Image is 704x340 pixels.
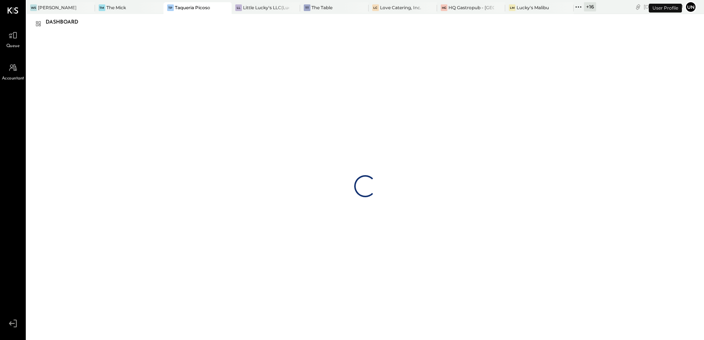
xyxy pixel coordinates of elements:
div: Little Lucky's LLC(Lucky's Soho) [243,4,289,11]
div: TM [99,4,105,11]
div: TP [167,4,174,11]
div: LM [509,4,515,11]
div: The Table [311,4,332,11]
div: HG [441,4,447,11]
div: LL [235,4,242,11]
a: Accountant [0,61,25,82]
div: Taqueria Picoso [175,4,210,11]
div: + 16 [584,2,596,11]
div: WS [30,4,37,11]
div: Lucky's Malibu [517,4,549,11]
a: Queue [0,28,25,50]
div: User Profile [649,4,682,13]
div: copy link [634,3,642,11]
div: HQ Gastropub - [GEOGRAPHIC_DATA][PERSON_NAME] [448,4,494,11]
span: Queue [6,43,20,50]
div: LC [372,4,379,11]
span: Accountant [2,75,24,82]
button: Un [685,1,697,13]
div: The Mick [106,4,126,11]
div: TT [304,4,310,11]
div: Dashboard [46,17,86,28]
div: Love Catering, Inc. [380,4,421,11]
div: [PERSON_NAME] [38,4,77,11]
div: [DATE] [644,3,683,10]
